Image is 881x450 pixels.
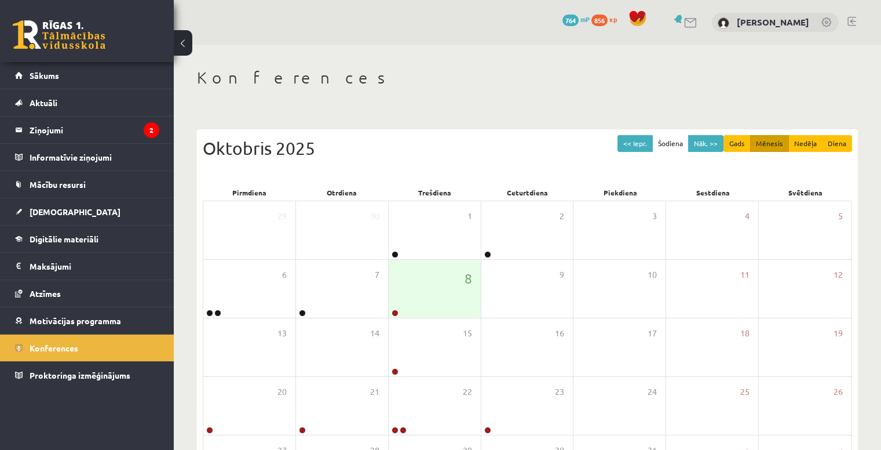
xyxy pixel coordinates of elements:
span: 14 [370,327,379,340]
span: 20 [277,386,287,398]
button: Nedēļa [788,135,822,152]
a: Informatīvie ziņojumi [15,144,159,170]
span: 22 [463,386,472,398]
span: Motivācijas programma [30,315,121,326]
span: 19 [834,327,843,340]
span: 6 [282,268,287,281]
legend: Informatīvie ziņojumi [30,144,159,170]
img: Viktorija Kuzņecova [718,17,729,29]
span: [DEMOGRAPHIC_DATA] [30,206,120,217]
span: 2 [560,210,564,223]
span: 7 [375,268,379,281]
span: 12 [834,268,843,281]
span: Proktoringa izmēģinājums [30,370,130,380]
span: 18 [740,327,750,340]
span: 15 [463,327,472,340]
span: Aktuāli [30,97,57,108]
a: Aktuāli [15,89,159,116]
div: Oktobris 2025 [203,135,852,161]
a: Rīgas 1. Tālmācības vidusskola [13,20,105,49]
a: Konferences [15,335,159,361]
button: Šodiena [652,135,689,152]
span: 856 [591,14,608,26]
button: Nāk. >> [688,135,723,152]
a: 764 mP [562,14,590,24]
a: Digitālie materiāli [15,226,159,252]
span: 30 [370,210,379,223]
span: Mācību resursi [30,179,86,190]
button: Diena [822,135,852,152]
div: Ceturtdiena [481,184,573,201]
button: << Iepr. [617,135,653,152]
a: Sākums [15,62,159,89]
a: Motivācijas programma [15,307,159,334]
a: 856 xp [591,14,623,24]
h1: Konferences [197,68,858,88]
span: 11 [740,268,750,281]
div: Sestdiena [667,184,759,201]
a: [PERSON_NAME] [737,16,809,28]
span: Sākums [30,70,59,81]
span: Konferences [30,343,78,353]
a: Ziņojumi2 [15,117,159,143]
div: Piekdiena [574,184,667,201]
legend: Maksājumi [30,253,159,280]
div: Otrdiena [295,184,388,201]
legend: Ziņojumi [30,117,159,143]
span: 4 [745,210,750,223]
span: 3 [652,210,657,223]
span: Digitālie materiāli [30,234,98,244]
a: Maksājumi [15,253,159,280]
span: 8 [465,268,472,288]
span: mP [580,14,590,24]
a: Proktoringa izmēģinājums [15,362,159,389]
span: 1 [467,210,472,223]
span: 764 [562,14,579,26]
span: 21 [370,386,379,398]
span: xp [609,14,617,24]
button: Gads [723,135,751,152]
span: 5 [838,210,843,223]
span: Atzīmes [30,288,61,299]
span: 13 [277,327,287,340]
span: 16 [555,327,564,340]
span: 23 [555,386,564,398]
div: Pirmdiena [203,184,295,201]
span: 10 [648,268,657,281]
i: 2 [144,122,159,138]
span: 24 [648,386,657,398]
span: 25 [740,386,750,398]
span: 9 [560,268,564,281]
a: Atzīmes [15,280,159,307]
span: 29 [277,210,287,223]
div: Trešdiena [388,184,481,201]
span: 26 [834,386,843,398]
a: Mācību resursi [15,171,159,198]
a: [DEMOGRAPHIC_DATA] [15,198,159,225]
button: Mēnesis [750,135,789,152]
span: 17 [648,327,657,340]
div: Svētdiena [759,184,852,201]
